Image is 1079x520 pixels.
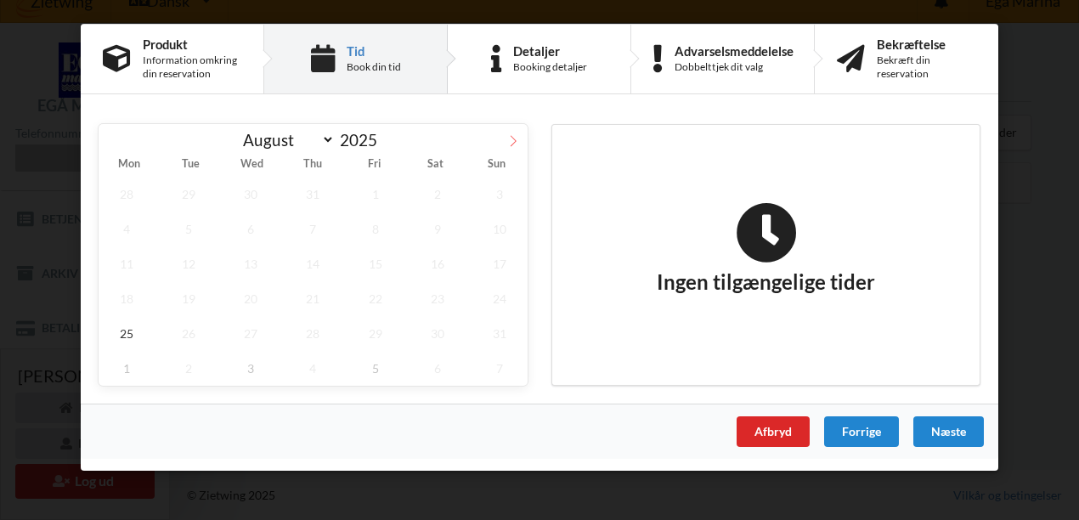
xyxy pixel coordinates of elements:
span: August 31, 2025 [472,316,528,351]
h2: Ingen tilgængelige tider [657,202,875,296]
div: Information omkring din reservation [143,54,241,81]
span: Mon [99,159,160,170]
span: August 15, 2025 [347,246,404,281]
div: Forrige [824,416,899,447]
span: August 14, 2025 [285,246,342,281]
div: Tid [347,44,401,58]
span: August 29, 2025 [347,316,404,351]
div: Næste [913,416,984,447]
span: August 23, 2025 [410,281,466,316]
span: September 5, 2025 [347,351,404,386]
span: August 11, 2025 [99,246,155,281]
span: September 1, 2025 [99,351,155,386]
span: September 4, 2025 [285,351,342,386]
span: Fri [344,159,405,170]
span: August 13, 2025 [223,246,279,281]
span: August 18, 2025 [99,281,155,316]
div: Produkt [143,37,241,51]
div: Bekræftelse [877,37,976,51]
span: August 17, 2025 [472,246,528,281]
span: August 9, 2025 [410,212,466,246]
span: August 26, 2025 [161,316,217,351]
span: Tue [160,159,221,170]
div: Book din tid [347,60,401,74]
span: August 19, 2025 [161,281,217,316]
span: August 4, 2025 [99,212,155,246]
div: Advarselsmeddelelse [675,44,794,58]
span: September 3, 2025 [223,351,279,386]
span: Wed [221,159,282,170]
span: August 16, 2025 [410,246,466,281]
span: August 3, 2025 [472,177,528,212]
span: September 7, 2025 [472,351,528,386]
span: August 24, 2025 [472,281,528,316]
span: September 2, 2025 [161,351,217,386]
span: Sat [405,159,466,170]
select: Month [235,129,336,150]
span: August 2, 2025 [410,177,466,212]
span: August 6, 2025 [223,212,279,246]
span: August 27, 2025 [223,316,279,351]
div: Detaljer [513,44,587,58]
span: August 7, 2025 [285,212,342,246]
span: August 30, 2025 [410,316,466,351]
input: Year [335,130,391,150]
div: Afbryd [737,416,810,447]
span: August 12, 2025 [161,246,217,281]
span: Thu [282,159,343,170]
span: Sun [466,159,528,170]
span: August 25, 2025 [99,316,155,351]
span: August 8, 2025 [347,212,404,246]
span: August 5, 2025 [161,212,217,246]
span: August 20, 2025 [223,281,279,316]
span: August 1, 2025 [347,177,404,212]
span: August 21, 2025 [285,281,342,316]
span: August 10, 2025 [472,212,528,246]
div: Bekræft din reservation [877,54,976,81]
div: Booking detaljer [513,60,587,74]
div: Dobbelttjek dit valg [675,60,794,74]
span: July 30, 2025 [223,177,279,212]
span: July 29, 2025 [161,177,217,212]
span: September 6, 2025 [410,351,466,386]
span: August 22, 2025 [347,281,404,316]
span: August 28, 2025 [285,316,342,351]
span: July 28, 2025 [99,177,155,212]
span: July 31, 2025 [285,177,342,212]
